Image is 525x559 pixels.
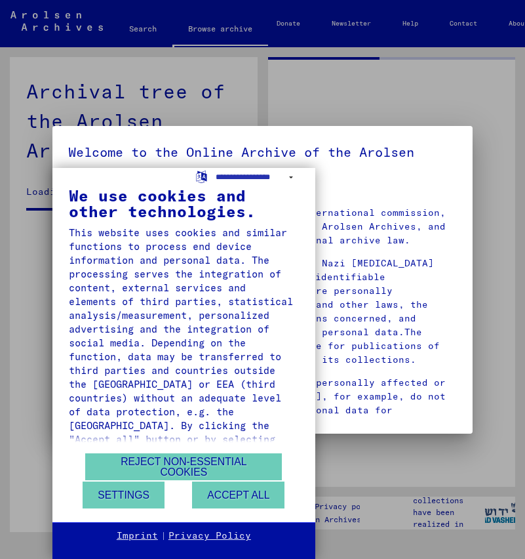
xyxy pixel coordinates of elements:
button: Accept all [192,482,284,508]
a: Privacy Policy [168,529,251,543]
div: This website uses cookies and similar functions to process end device information and personal da... [69,226,299,529]
button: Settings [83,482,165,508]
div: We use cookies and other technologies. [69,188,299,219]
button: Reject non-essential cookies [85,453,282,480]
a: Imprint [117,529,158,543]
